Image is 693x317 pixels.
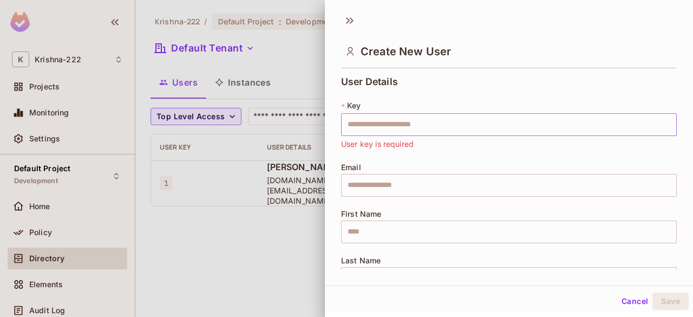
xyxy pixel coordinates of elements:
span: Create New User [361,45,451,58]
span: User key is required [341,138,414,150]
span: Key [347,101,361,110]
span: First Name [341,210,382,218]
span: Last Name [341,256,381,265]
button: Save [652,293,689,310]
span: User Details [341,76,398,87]
button: Cancel [617,293,652,310]
span: Email [341,163,361,172]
